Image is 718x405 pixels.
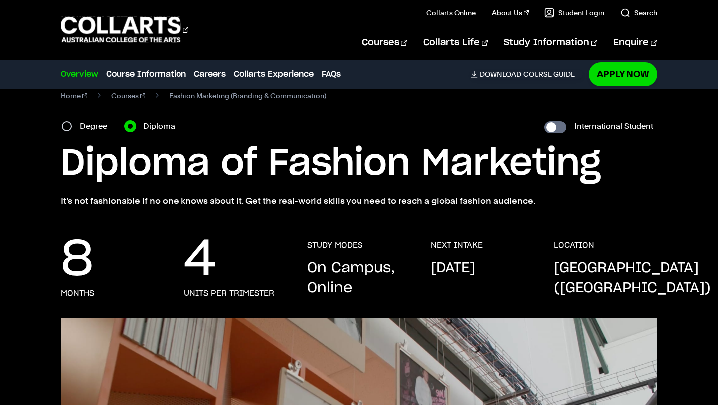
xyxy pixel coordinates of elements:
label: International Student [574,119,653,133]
a: About Us [492,8,529,18]
label: Degree [80,119,113,133]
div: Go to homepage [61,15,188,44]
a: Collarts Life [423,26,488,59]
p: [GEOGRAPHIC_DATA] ([GEOGRAPHIC_DATA]) [554,258,711,298]
p: 8 [61,240,93,280]
label: Diploma [143,119,181,133]
a: Careers [194,68,226,80]
a: Collarts Experience [234,68,314,80]
a: Enquire [613,26,657,59]
h3: STUDY MODES [307,240,362,250]
p: [DATE] [431,258,475,278]
h3: units per trimester [184,288,274,298]
a: Collarts Online [426,8,476,18]
a: Apply Now [589,62,657,86]
span: Download [480,70,521,79]
h3: LOCATION [554,240,594,250]
span: Fashion Marketing (Branding & Communication) [169,89,326,103]
a: Student Login [544,8,604,18]
a: Study Information [504,26,597,59]
p: It’s not fashionable if no one knows about it. Get the real-world skills you need to reach a glob... [61,194,657,208]
p: 4 [184,240,216,280]
a: FAQs [322,68,341,80]
a: Courses [362,26,407,59]
a: Courses [111,89,145,103]
a: Course Information [106,68,186,80]
h3: NEXT INTAKE [431,240,483,250]
a: DownloadCourse Guide [471,70,583,79]
p: On Campus, Online [307,258,410,298]
a: Home [61,89,87,103]
a: Search [620,8,657,18]
a: Overview [61,68,98,80]
h3: months [61,288,94,298]
h1: Diploma of Fashion Marketing [61,141,657,186]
